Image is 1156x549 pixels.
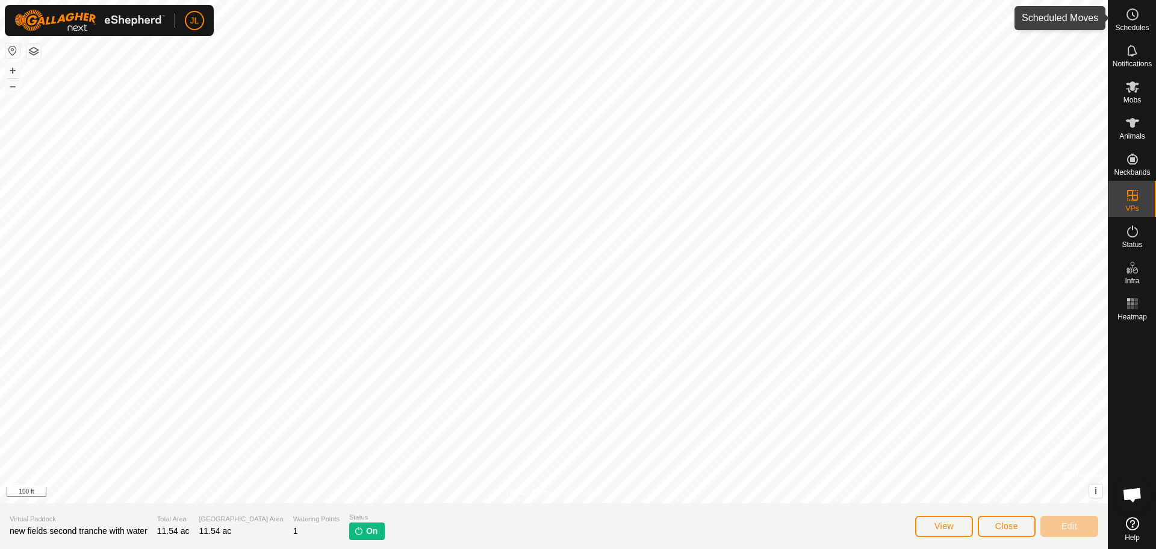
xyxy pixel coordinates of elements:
span: Help [1125,534,1140,541]
span: Status [349,512,385,522]
span: Mobs [1123,96,1141,104]
span: [GEOGRAPHIC_DATA] Area [199,514,284,524]
span: Edit [1061,521,1077,531]
img: turn-on [354,526,364,536]
button: Edit [1040,516,1098,537]
span: Infra [1125,277,1139,284]
button: – [5,79,20,93]
span: Status [1122,241,1142,248]
span: Neckbands [1114,169,1150,176]
span: i [1095,486,1097,496]
span: 11.54 ac [157,526,190,536]
span: Close [995,521,1018,531]
button: i [1089,485,1102,498]
span: Total Area [157,514,190,524]
a: Privacy Policy [506,488,552,498]
span: 11.54 ac [199,526,232,536]
button: + [5,63,20,78]
span: View [934,521,954,531]
button: Reset Map [5,43,20,58]
span: Watering Points [293,514,340,524]
span: Notifications [1113,60,1152,67]
img: Gallagher Logo [14,10,165,31]
a: Help [1108,512,1156,546]
button: Close [978,516,1036,537]
span: VPs [1125,205,1139,212]
span: new fields second tranche with water [10,526,148,536]
span: Virtual Paddock [10,514,148,524]
button: Map Layers [26,44,41,58]
span: Schedules [1115,24,1149,31]
span: Heatmap [1117,313,1147,321]
span: On [366,525,378,538]
a: Contact Us [566,488,601,498]
span: JL [190,14,199,27]
span: Animals [1119,133,1145,140]
span: 1 [293,526,298,536]
div: Open chat [1114,477,1151,513]
button: View [915,516,973,537]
